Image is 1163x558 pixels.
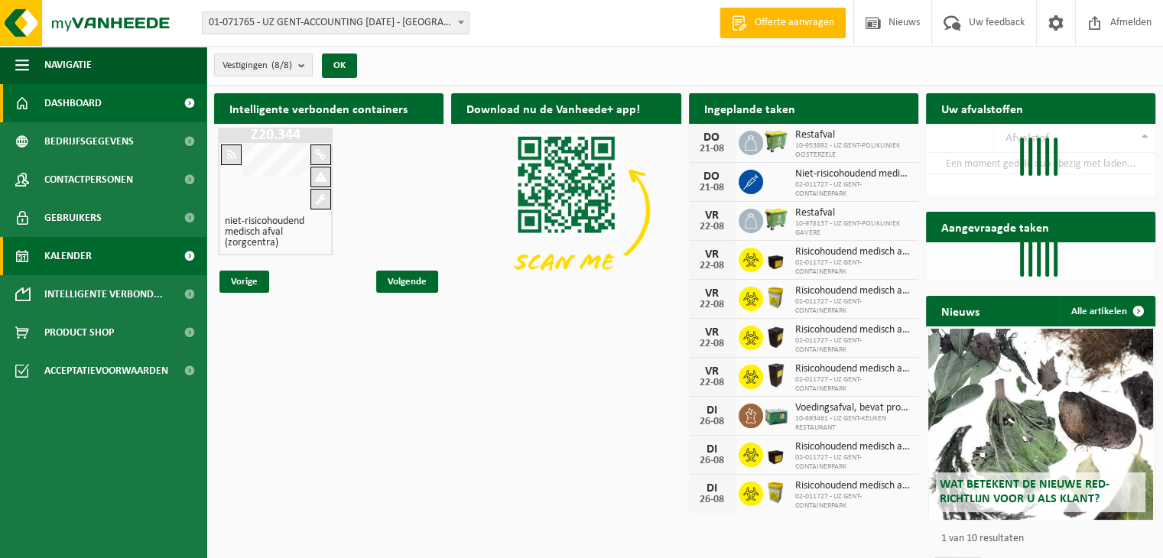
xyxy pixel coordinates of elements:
[763,323,789,349] img: LP-SB-00050-HPE-51
[225,216,326,248] h4: niet-risicohoudend medisch afval (zorgcentra)
[451,124,681,296] img: Download de VHEPlus App
[795,246,911,258] span: Risicohoudend medisch afval
[697,495,727,505] div: 26-08
[697,300,727,310] div: 22-08
[219,271,269,293] span: Vorige
[376,271,438,293] span: Volgende
[697,417,727,427] div: 26-08
[322,54,357,78] button: OK
[1059,296,1154,326] a: Alle artikelen
[44,199,102,237] span: Gebruikers
[720,8,846,38] a: Offerte aanvragen
[763,362,789,388] img: LP-SB-00060-HPE-51
[928,329,1153,520] a: Wat betekent de nieuwe RED-richtlijn voor u als klant?
[763,479,789,505] img: LP-SB-00045-CRB-21
[44,237,92,275] span: Kalender
[795,207,911,219] span: Restafval
[697,365,727,378] div: VR
[44,161,133,199] span: Contactpersonen
[940,479,1109,505] span: Wat betekent de nieuwe RED-richtlijn voor u als klant?
[795,129,911,141] span: Restafval
[795,414,911,433] span: 10-893461 - UZ GENT-KEUKEN RESTAURANT
[697,144,727,154] div: 21-08
[795,297,911,316] span: 02-011727 - UZ GENT-CONTAINERPARK
[795,441,911,453] span: Risicohoudend medisch afval
[795,453,911,472] span: 02-011727 - UZ GENT-CONTAINERPARK
[222,128,329,143] h1: Z20.344
[795,336,911,355] span: 02-011727 - UZ GENT-CONTAINERPARK
[795,168,911,180] span: Niet-risicohoudend medisch afval (zorgcentra)
[926,212,1064,242] h2: Aangevraagde taken
[795,402,911,414] span: Voedingsafval, bevat producten van dierlijke oorsprong, gemengde verpakking (exc...
[214,54,313,76] button: Vestigingen(8/8)
[763,401,789,427] img: PB-LB-0680-HPE-GN-01
[763,245,789,271] img: LP-SB-00030-HPE-51
[795,492,911,511] span: 02-011727 - UZ GENT-CONTAINERPARK
[697,339,727,349] div: 22-08
[941,534,1148,544] p: 1 van 10 resultaten
[697,209,727,222] div: VR
[697,443,727,456] div: DI
[926,93,1038,123] h2: Uw afvalstoffen
[763,284,789,310] img: LP-SB-00045-CRB-21
[697,482,727,495] div: DI
[697,404,727,417] div: DI
[795,219,911,238] span: 10-978137 - UZ GENT-POLIKLINIEK GAVERE
[202,11,469,34] span: 01-071765 - UZ GENT-ACCOUNTING 0 BC - GENT
[44,122,134,161] span: Bedrijfsgegevens
[697,456,727,466] div: 26-08
[697,248,727,261] div: VR
[795,258,911,277] span: 02-011727 - UZ GENT-CONTAINERPARK
[697,326,727,339] div: VR
[763,128,789,154] img: WB-0660-HPE-GN-51
[223,54,292,77] span: Vestigingen
[926,296,995,326] h2: Nieuws
[763,440,789,466] img: LP-SB-00030-HPE-51
[214,93,443,123] h2: Intelligente verbonden containers
[44,46,92,84] span: Navigatie
[697,287,727,300] div: VR
[697,131,727,144] div: DO
[795,141,911,160] span: 10-953892 - UZ GENT-POLIKLINIEK OOSTERZELE
[697,222,727,232] div: 22-08
[795,285,911,297] span: Risicohoudend medisch afval
[44,313,114,352] span: Product Shop
[271,60,292,70] count: (8/8)
[795,180,911,199] span: 02-011727 - UZ GENT-CONTAINERPARK
[203,12,469,34] span: 01-071765 - UZ GENT-ACCOUNTING 0 BC - GENT
[451,93,655,123] h2: Download nu de Vanheede+ app!
[44,352,168,390] span: Acceptatievoorwaarden
[763,206,789,232] img: WB-0660-HPE-GN-51
[697,170,727,183] div: DO
[44,275,163,313] span: Intelligente verbond...
[751,15,838,31] span: Offerte aanvragen
[795,363,911,375] span: Risicohoudend medisch afval
[697,261,727,271] div: 22-08
[697,183,727,193] div: 21-08
[44,84,102,122] span: Dashboard
[795,375,911,394] span: 02-011727 - UZ GENT-CONTAINERPARK
[795,324,911,336] span: Risicohoudend medisch afval
[697,378,727,388] div: 22-08
[795,480,911,492] span: Risicohoudend medisch afval
[689,93,811,123] h2: Ingeplande taken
